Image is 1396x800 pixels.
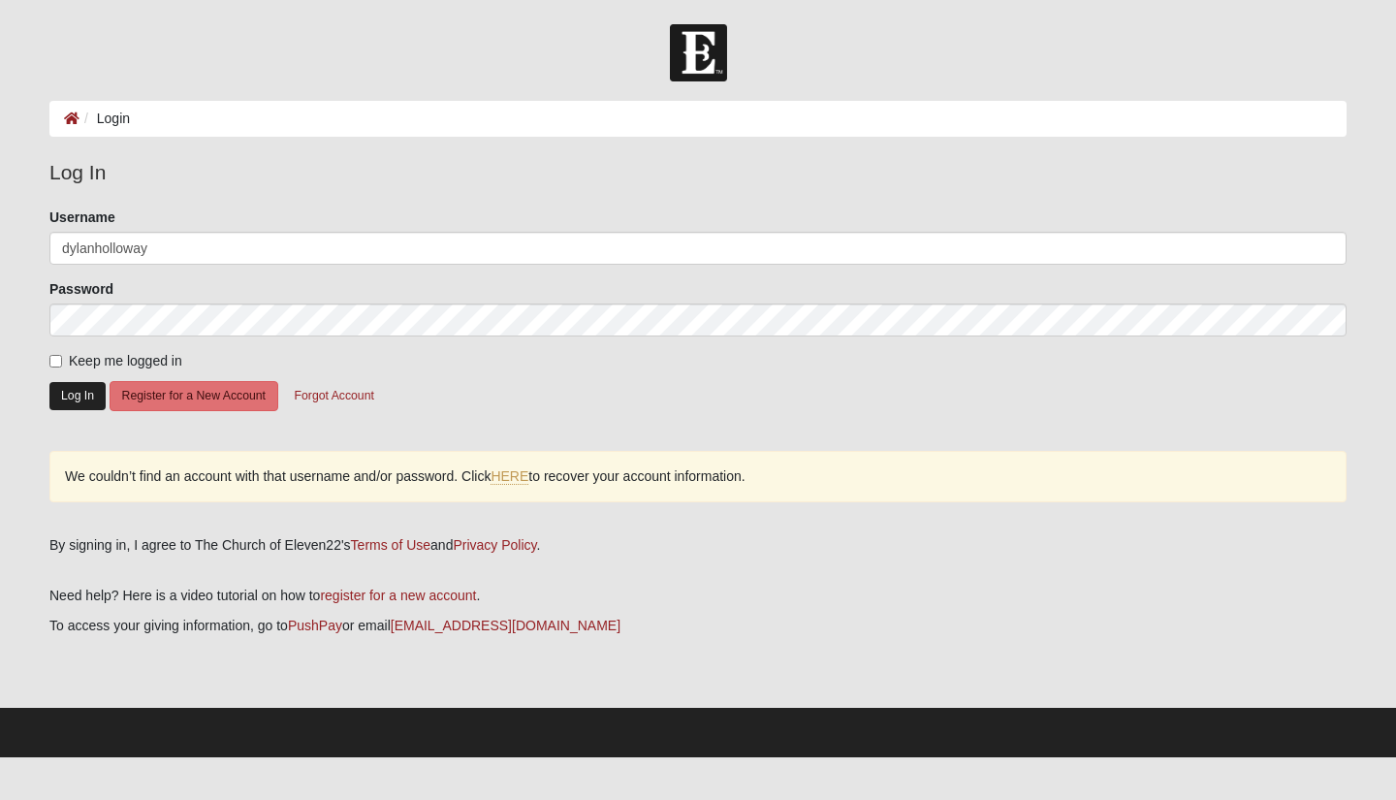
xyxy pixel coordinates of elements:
[69,353,182,368] span: Keep me logged in
[49,355,62,368] input: Keep me logged in
[282,381,387,411] button: Forgot Account
[49,208,115,227] label: Username
[49,279,113,299] label: Password
[49,451,1347,502] div: We couldn’t find an account with that username and/or password. Click to recover your account inf...
[49,382,106,410] button: Log In
[79,109,130,129] li: Login
[110,381,278,411] button: Register for a New Account
[49,586,1347,606] p: Need help? Here is a video tutorial on how to .
[453,537,536,553] a: Privacy Policy
[670,24,727,81] img: Church of Eleven22 Logo
[288,618,342,633] a: PushPay
[49,535,1347,556] div: By signing in, I agree to The Church of Eleven22's and .
[49,157,1347,188] legend: Log In
[391,618,620,633] a: [EMAIL_ADDRESS][DOMAIN_NAME]
[491,468,528,485] a: HERE
[351,537,430,553] a: Terms of Use
[49,616,1347,636] p: To access your giving information, go to or email
[320,588,476,603] a: register for a new account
